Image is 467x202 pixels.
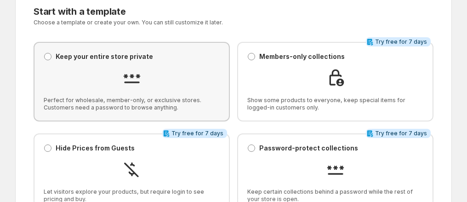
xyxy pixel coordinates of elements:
[375,38,427,46] span: Try free for 7 days
[56,52,153,61] p: Keep your entire store private
[259,52,345,61] p: Members-only collections
[259,144,358,153] p: Password-protect collections
[34,6,126,17] span: Start with a template
[123,69,141,87] img: Keep your entire store private
[326,69,345,87] img: Members-only collections
[247,97,423,111] span: Show some products to everyone, keep special items for logged-in customers only.
[56,144,135,153] p: Hide Prices from Guests
[44,97,220,111] span: Perfect for wholesale, member-only, or exclusive stores. Customers need a password to browse anyt...
[34,19,325,26] p: Choose a template or create your own. You can still customize it later.
[326,160,345,179] img: Password-protect collections
[123,160,141,179] img: Hide Prices from Guests
[171,130,223,137] span: Try free for 7 days
[375,130,427,137] span: Try free for 7 days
